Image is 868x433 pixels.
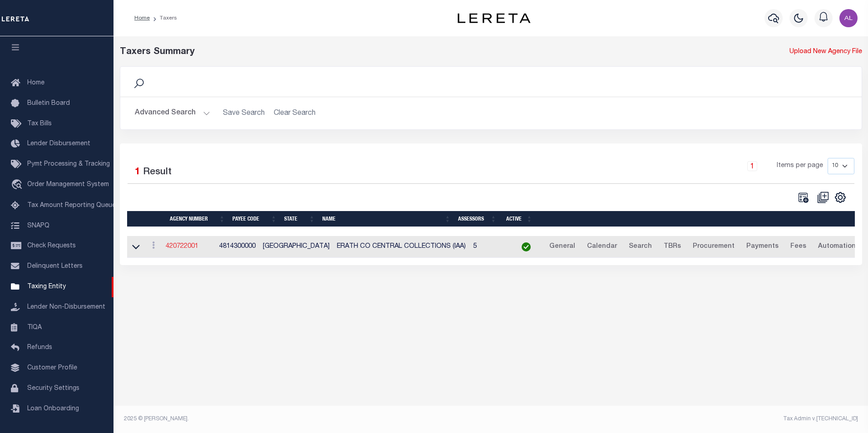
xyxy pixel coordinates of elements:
a: Calendar [583,240,621,254]
a: Procurement [689,240,739,254]
span: Order Management System [27,182,109,188]
td: ERATH CO CENTRAL COLLECTIONS (IAA) [333,236,469,258]
span: Home [27,80,44,86]
div: 2025 © [PERSON_NAME]. [117,415,491,423]
span: Items per page [777,161,823,171]
div: Taxers Summary [120,45,673,59]
img: logo-dark.svg [458,13,530,23]
th: Payee Code: activate to sort column ascending [229,211,281,227]
th: Name: activate to sort column ascending [319,211,454,227]
span: 1 [135,167,140,177]
span: Check Requests [27,243,76,249]
span: SNAPQ [27,222,49,229]
a: Home [134,15,150,21]
td: 4814300000 [216,236,259,258]
span: Lender Non-Disbursement [27,304,105,310]
th: State: activate to sort column ascending [281,211,319,227]
span: Lender Disbursement [27,141,90,147]
a: Automation [814,240,860,254]
img: check-icon-green.svg [522,242,531,251]
i: travel_explore [11,179,25,191]
th: Assessors: activate to sort column ascending [454,211,500,227]
span: Tax Bills [27,121,52,127]
a: TBRs [660,240,685,254]
a: Search [625,240,656,254]
span: TIQA [27,324,42,330]
td: 5 [469,236,511,258]
a: Fees [786,240,810,254]
a: Payments [742,240,783,254]
a: 420722001 [166,243,198,250]
th: Agency Number: activate to sort column ascending [166,211,229,227]
img: svg+xml;base64,PHN2ZyB4bWxucz0iaHR0cDovL3d3dy53My5vcmcvMjAwMC9zdmciIHBvaW50ZXItZXZlbnRzPSJub25lIi... [839,9,858,27]
span: Pymt Processing & Tracking [27,161,110,167]
span: Customer Profile [27,365,77,371]
td: [GEOGRAPHIC_DATA] [259,236,333,258]
span: Tax Amount Reporting Queue [27,202,116,209]
span: Security Settings [27,385,79,392]
span: Taxing Entity [27,284,66,290]
span: Bulletin Board [27,100,70,107]
a: 1 [747,161,757,171]
span: Delinquent Letters [27,263,83,270]
label: Result [143,165,172,180]
li: Taxers [150,14,177,22]
a: General [545,240,579,254]
th: Active: activate to sort column ascending [500,211,536,227]
div: Tax Admin v.[TECHNICAL_ID] [498,415,858,423]
a: Upload New Agency File [789,47,862,57]
span: Refunds [27,344,52,351]
button: Advanced Search [135,104,210,122]
span: Loan Onboarding [27,406,79,412]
